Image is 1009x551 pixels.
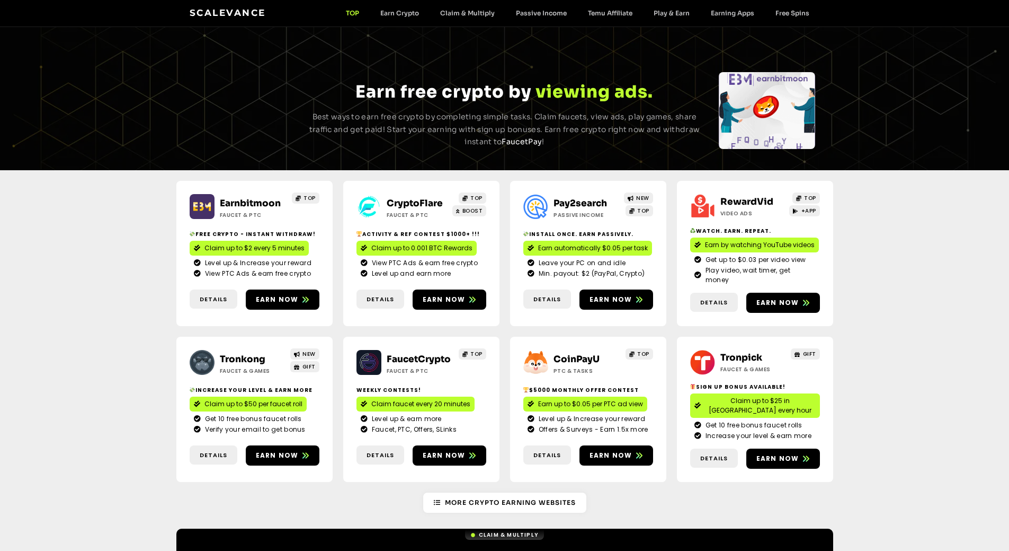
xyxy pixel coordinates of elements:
h2: Sign Up Bonus Available! [690,383,820,391]
a: Earn now [746,449,820,469]
h2: Free crypto - Instant withdraw! [190,230,319,238]
h2: Passive Income [553,211,620,219]
a: Earn now [246,445,319,466]
a: GIFT [290,361,319,372]
a: Earn automatically $0.05 per task [523,241,652,256]
h2: $5000 Monthly Offer contest [523,386,653,394]
span: Min. payout: $2 (PayPal, Crypto) [536,269,645,278]
span: Play video, wait timer, get money [703,266,816,285]
h2: Faucet & PTC [387,211,453,219]
a: NEW [624,193,653,204]
a: Claim faucet every 20 minutes [356,397,475,412]
a: Details [690,449,738,468]
h2: Faucet & Games [720,365,787,373]
span: NEW [636,194,649,202]
span: Details [367,295,394,304]
span: Earn now [423,295,466,304]
h2: Faucet & Games [220,367,286,375]
img: 🎁 [690,384,695,389]
a: Earn now [579,290,653,310]
a: +APP [789,205,820,216]
span: Offers & Surveys - Earn 1.5x more [536,425,648,434]
span: Claim up to $25 in [GEOGRAPHIC_DATA] every hour [705,396,816,415]
span: NEW [302,350,316,358]
a: Claim up to $2 every 5 minutes [190,241,309,256]
a: Earn by watching YouTube videos [690,238,819,252]
span: Get up to $0.03 per video view [703,255,806,265]
a: TOP [626,348,653,360]
span: Verify your email to get bonus [202,425,306,434]
span: Claim up to $50 per faucet roll [204,399,302,409]
a: Tronpick [720,352,762,363]
a: Claim up to 0.001 BTC Rewards [356,241,477,256]
a: TOP [292,193,319,204]
a: TOP [459,348,486,360]
a: Details [356,290,404,309]
span: Claim faucet every 20 minutes [371,399,470,409]
span: TOP [470,350,483,358]
a: Details [523,290,571,309]
span: Get 10 free bonus faucet rolls [703,421,802,430]
span: Earn free crypto by [355,81,531,102]
span: Increase your level & earn more [703,431,811,441]
span: Details [367,451,394,460]
a: Free Spins [765,9,820,17]
span: Earn now [423,451,466,460]
a: Details [356,445,404,465]
a: Claim up to $25 in [GEOGRAPHIC_DATA] every hour [690,393,820,418]
a: TOP [335,9,370,17]
span: Details [700,454,728,463]
div: Slides [193,72,290,149]
span: Details [200,451,227,460]
span: GIFT [302,363,316,371]
span: Earn now [590,295,632,304]
a: Details [190,290,237,309]
span: View PTC Ads & earn free crypto [369,258,478,268]
a: Play & Earn [643,9,700,17]
span: Earn automatically $0.05 per task [538,243,648,253]
a: Pay2search [553,198,607,209]
span: TOP [637,350,649,358]
span: Claim up to 0.001 BTC Rewards [371,243,472,253]
a: Temu Affiliate [577,9,643,17]
span: TOP [303,194,316,202]
a: CryptoFlare [387,198,443,209]
h2: Weekly contests! [356,386,486,394]
div: Slides [719,72,815,149]
span: Level up and earn more [369,269,451,278]
span: Earn now [756,454,799,463]
span: BOOST [462,207,483,215]
span: Details [200,295,227,304]
h2: Increase your level & earn more [190,386,319,394]
a: Earnbitmoon [220,198,281,209]
a: Earn Crypto [370,9,430,17]
span: Leave your PC on and idle [536,258,626,268]
span: Claim up to $2 every 5 minutes [204,243,305,253]
span: Earn now [590,451,632,460]
span: Faucet, PTC, Offers, SLinks [369,425,457,434]
span: Earn now [256,451,299,460]
span: Earn up to $0.05 per PTC ad view [538,399,643,409]
span: +APP [801,207,816,215]
p: Best ways to earn free crypto by completing simple tasks. Claim faucets, view ads, play games, sh... [308,111,702,148]
a: Earn up to $0.05 per PTC ad view [523,397,647,412]
span: Earn now [256,295,299,304]
img: 💸 [190,387,195,392]
a: Details [190,445,237,465]
span: Claim & Multiply [479,531,539,539]
span: GIFT [803,350,816,358]
img: ♻️ [690,228,695,233]
h2: Watch. Earn. Repeat. [690,227,820,235]
a: Tronkong [220,354,265,365]
a: Passive Income [505,9,577,17]
a: Earn now [246,290,319,310]
h2: Faucet & PTC [387,367,453,375]
h2: Faucet & PTC [220,211,286,219]
span: Level up & Increase your reward [536,414,645,424]
img: 🏆 [356,231,362,237]
a: BOOST [452,205,486,216]
span: TOP [637,207,649,215]
a: TOP [626,205,653,216]
h2: ptc & Tasks [553,367,620,375]
img: 💸 [190,231,195,237]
